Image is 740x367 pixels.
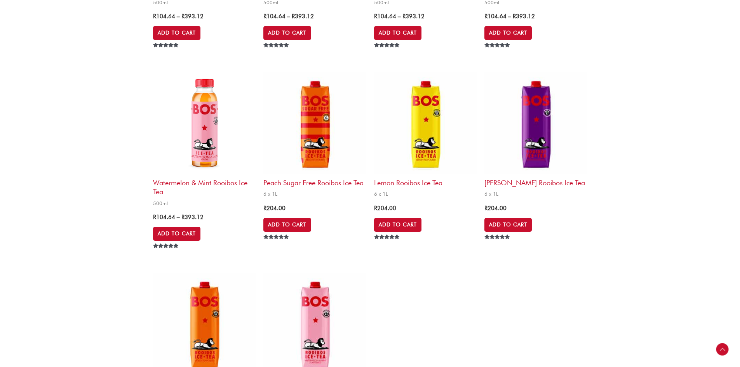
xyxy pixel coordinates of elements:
bdi: 104.64 [153,13,175,20]
bdi: 393.12 [292,13,314,20]
bdi: 104.64 [484,13,507,20]
h2: Lemon Rooibos Ice Tea [374,174,477,187]
bdi: 393.12 [402,13,425,20]
span: – [177,13,180,20]
a: Add to cart: “Peach Sugar Free Rooibos Ice Tea” [263,218,311,232]
span: Rated out of 5 [263,235,290,257]
bdi: 104.64 [153,214,175,221]
a: Select options for “Berry Rooibos Ice Tea” [374,26,421,40]
span: – [508,13,511,20]
h2: [PERSON_NAME] Rooibos Ice Tea [484,174,587,187]
a: Add to cart: “Lemon Rooibos Ice Tea” [374,218,421,232]
span: R [153,214,156,221]
span: R [153,13,156,20]
bdi: 104.64 [263,13,286,20]
a: Peach Sugar Free Rooibos Ice Tea6 x 1L [263,72,366,200]
span: R [181,13,185,20]
span: R [402,13,406,20]
bdi: 204.00 [263,205,286,212]
span: Rated out of 5 [484,43,511,65]
span: R [181,214,185,221]
h2: Peach Sugar Free Rooibos Ice Tea [263,174,366,187]
span: R [374,13,377,20]
a: Select options for “Peach Rooibos Ice Tea” [484,26,532,40]
img: Peach Sugar Free Rooibos Ice Tea [263,72,366,174]
img: Lemon Rooibos Ice Tea [374,72,477,174]
span: 500ml [153,200,256,207]
bdi: 204.00 [484,205,507,212]
span: 6 x 1L [374,191,477,197]
span: Rated out of 5 [153,244,180,266]
span: Rated out of 5 [153,43,180,65]
a: Add to cart: “Berry Rooibos Ice Tea” [484,218,532,232]
bdi: 393.12 [513,13,535,20]
span: – [177,214,180,221]
span: R [484,13,488,20]
span: 6 x 1L [484,191,587,197]
a: [PERSON_NAME] Rooibos Ice Tea6 x 1L [484,72,587,200]
span: 6 x 1L [263,191,366,197]
span: R [263,13,266,20]
span: R [292,13,295,20]
bdi: 204.00 [374,205,396,212]
a: Select options for “Lemon Rooibos Ice Tea” [263,26,311,40]
span: Rated out of 5 [263,43,290,65]
span: Rated out of 5 [484,235,511,257]
img: Watermelon & Mint Rooibos Ice Tea [153,72,256,174]
span: – [398,13,401,20]
span: R [484,205,488,212]
span: R [374,205,377,212]
a: Select options for “Watermelon & Mint Rooibos Ice Tea” [153,227,200,241]
span: Rated out of 5 [374,43,401,65]
a: Lemon Rooibos Ice Tea6 x 1L [374,72,477,200]
bdi: 393.12 [181,13,204,20]
a: Watermelon & Mint Rooibos Ice Tea500ml [153,72,256,209]
span: R [513,13,516,20]
bdi: 104.64 [374,13,396,20]
span: R [263,205,266,212]
span: – [287,13,290,20]
bdi: 393.12 [181,214,204,221]
h2: Watermelon & Mint Rooibos Ice Tea [153,174,256,197]
span: Rated out of 5 [374,235,401,257]
a: Select options for “Sugar Free Peach Rooibos Ice Tea” [153,26,200,40]
img: Berry Rooibos Ice Tea [484,72,587,174]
